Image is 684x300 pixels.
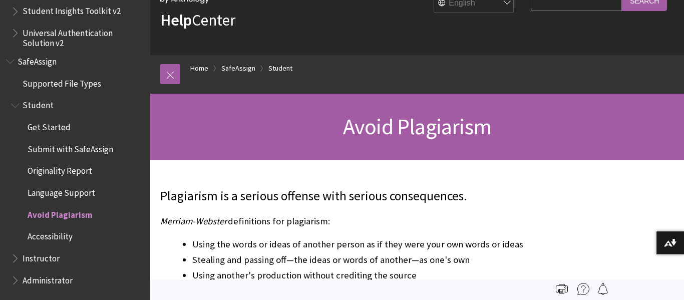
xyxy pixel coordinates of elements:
[23,75,101,89] span: Supported File Types
[343,113,491,140] span: Avoid Plagiarism
[192,253,526,267] li: Stealing and passing off—the ideas or words of another—as one's own
[23,25,143,48] span: Universal Authentication Solution v2
[160,10,235,30] a: HelpCenter
[160,215,526,228] p: definitions for plagiarism:
[28,119,71,132] span: Get Started
[23,3,121,17] span: Student Insights Toolkit v2
[597,283,609,295] img: Follow this page
[28,228,73,242] span: Accessibility
[23,97,54,111] span: Student
[23,250,60,263] span: Instructor
[18,53,57,67] span: SafeAssign
[28,206,93,220] span: Avoid Plagiarism
[221,62,255,75] a: SafeAssign
[190,62,208,75] a: Home
[28,184,95,198] span: Language Support
[192,237,526,251] li: Using the words or ideas of another person as if they were your own words or ideas
[6,53,144,288] nav: Book outline for Blackboard SafeAssign
[160,10,192,30] strong: Help
[268,62,292,75] a: Student
[192,268,526,282] li: Using another's production without crediting the source
[28,141,113,154] span: Submit with SafeAssign
[160,215,227,227] span: Merriam-Webster
[28,163,92,176] span: Originality Report
[577,283,589,295] img: More help
[556,283,568,295] img: Print
[23,272,73,285] span: Administrator
[160,187,526,205] p: Plagiarism is a serious offense with serious consequences.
